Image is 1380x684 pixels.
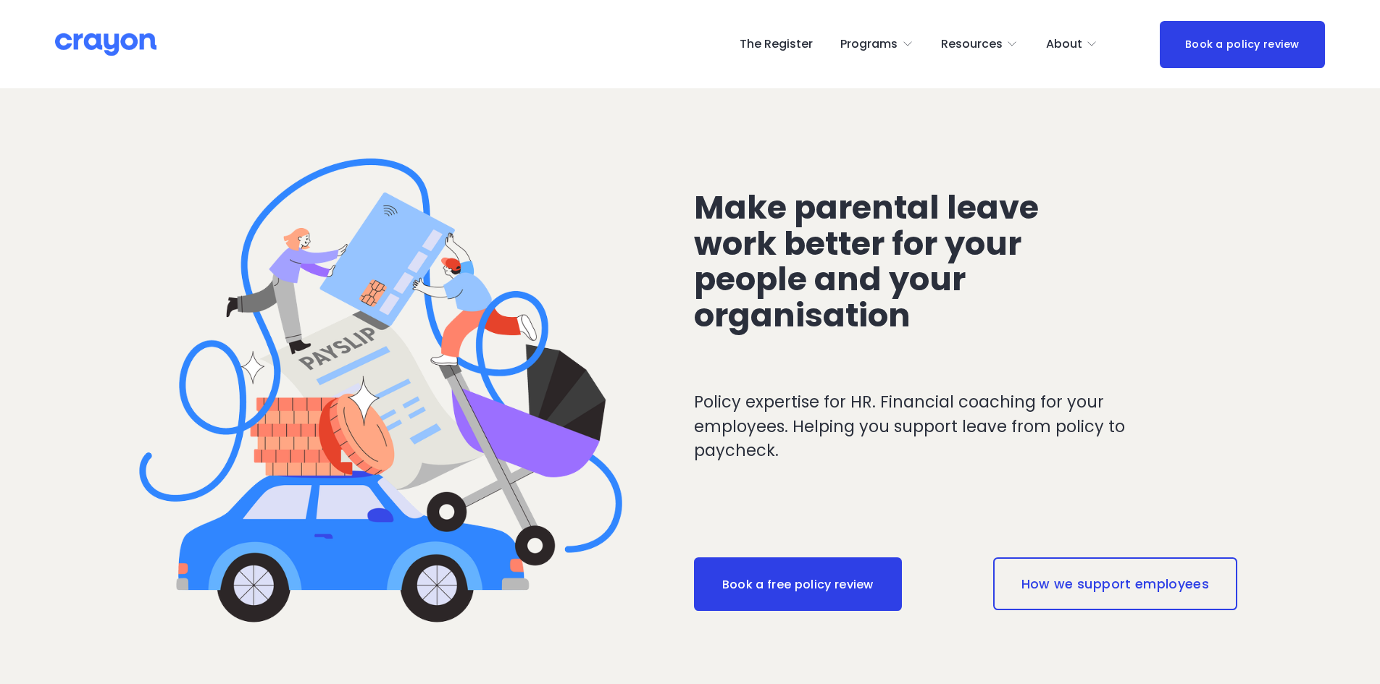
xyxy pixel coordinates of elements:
span: Make parental leave work better for your people and your organisation [694,185,1046,339]
a: folder dropdown [840,33,913,56]
span: Programs [840,34,898,55]
a: The Register [740,33,813,56]
a: folder dropdown [1046,33,1098,56]
img: Crayon [55,32,156,57]
span: About [1046,34,1082,55]
p: Policy expertise for HR. Financial coaching for your employees. Helping you support leave from po... [694,390,1184,463]
span: Resources [941,34,1003,55]
a: folder dropdown [941,33,1019,56]
a: How we support employees [993,557,1237,609]
a: Book a policy review [1160,21,1325,68]
a: Book a free policy review [694,557,902,611]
